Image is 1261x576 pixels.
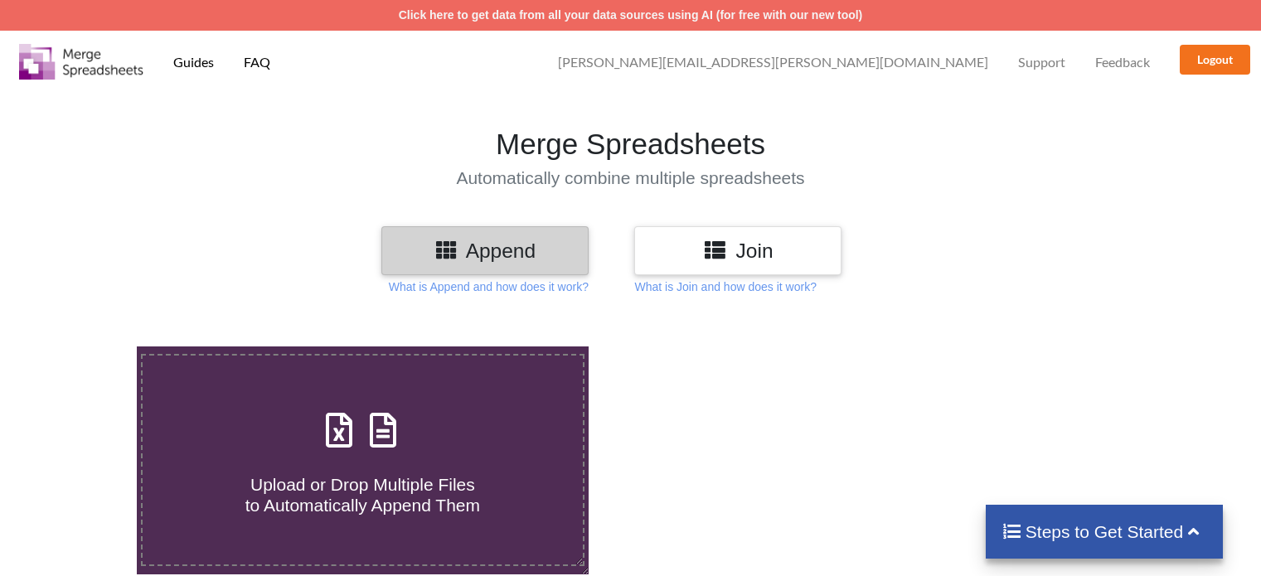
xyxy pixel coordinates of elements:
span: Feedback [1095,56,1150,69]
span: Support [1018,56,1065,69]
p: What is Append and how does it work? [389,278,589,295]
h3: Join [647,239,829,263]
h4: Steps to Get Started [1002,521,1207,542]
p: FAQ [244,54,270,71]
span: Upload or Drop Multiple Files to Automatically Append Them [245,475,480,515]
span: [PERSON_NAME][EMAIL_ADDRESS][PERSON_NAME][DOMAIN_NAME] [558,56,988,69]
img: Logo.png [19,44,143,80]
button: Logout [1180,45,1250,75]
p: Guides [173,54,214,71]
a: Click here to get data from all your data sources using AI (for free with our new tool) [399,8,863,22]
h3: Append [394,239,576,263]
p: What is Join and how does it work? [634,278,816,295]
iframe: chat widget [17,510,70,559]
